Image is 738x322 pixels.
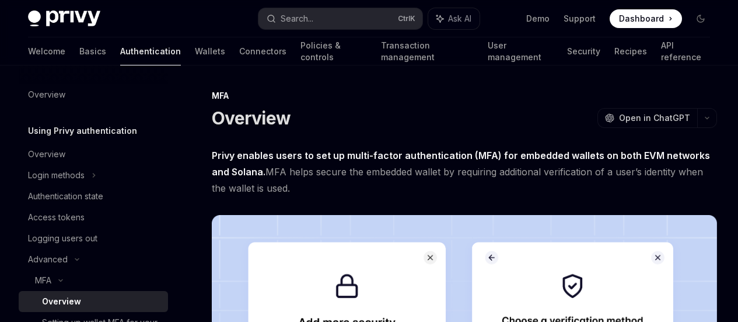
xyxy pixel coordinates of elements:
span: Open in ChatGPT [619,112,690,124]
img: dark logo [28,11,100,27]
button: Toggle dark mode [691,9,710,28]
strong: Privy enables users to set up multi-factor authentication (MFA) for embedded wallets on both EVM ... [212,150,710,178]
span: Ask AI [448,13,471,25]
a: Demo [526,13,550,25]
div: Overview [42,295,81,309]
div: Advanced [28,252,68,266]
button: Search...CtrlK [258,8,422,29]
button: Open in ChatGPT [597,108,697,128]
span: Ctrl K [398,14,415,23]
a: Authentication [120,37,181,65]
a: Overview [19,84,168,105]
div: MFA [212,90,717,102]
a: Access tokens [19,207,168,228]
a: Authentication state [19,186,168,207]
a: User management [488,37,554,65]
a: Overview [19,144,168,165]
a: API reference [661,37,710,65]
a: Support [564,13,596,25]
div: Authentication state [28,189,103,203]
a: Overview [19,291,168,312]
a: Basics [79,37,106,65]
div: Search... [281,12,313,26]
h1: Overview [212,108,291,129]
div: Access tokens [28,210,85,224]
a: Connectors [239,37,286,65]
button: Ask AI [428,8,480,29]
a: Logging users out [19,228,168,249]
a: Dashboard [610,9,682,28]
div: Logging users out [28,231,97,245]
div: Overview [28,147,65,161]
a: Welcome [28,37,65,65]
a: Policies & controls [300,37,367,65]
div: Overview [28,88,65,102]
a: Security [567,37,600,65]
div: MFA [35,273,51,288]
a: Recipes [614,37,647,65]
span: MFA helps secure the embedded wallet by requiring additional verification of a user’s identity wh... [212,147,717,196]
div: Login methods [28,168,85,182]
a: Transaction management [381,37,473,65]
h5: Using Privy authentication [28,124,137,138]
a: Wallets [195,37,225,65]
span: Dashboard [619,13,664,25]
